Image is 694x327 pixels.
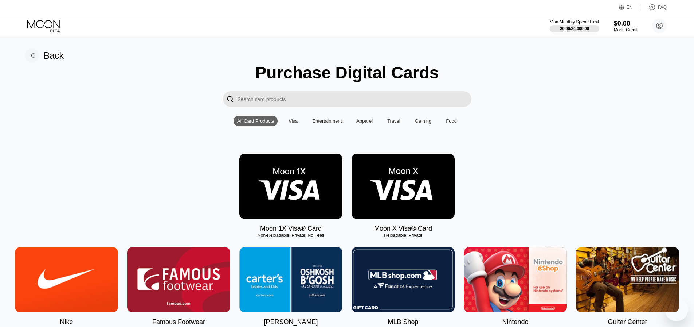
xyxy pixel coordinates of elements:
[60,318,73,326] div: Nike
[388,318,418,326] div: MLB Shop
[415,118,432,124] div: Gaming
[608,318,647,326] div: Guitar Center
[384,116,404,126] div: Travel
[658,5,667,10] div: FAQ
[255,63,439,82] div: Purchase Digital Cards
[446,118,457,124] div: Food
[25,48,64,63] div: Back
[238,91,471,107] input: Search card products
[442,116,460,126] div: Food
[264,318,318,326] div: [PERSON_NAME]
[641,4,667,11] div: FAQ
[353,116,376,126] div: Apparel
[550,19,599,32] div: Visa Monthly Spend Limit$0.00/$4,000.00
[614,27,638,32] div: Moon Credit
[237,118,274,124] div: All Card Products
[614,20,638,32] div: $0.00Moon Credit
[239,233,342,238] div: Non-Reloadable, Private, No Fees
[374,225,432,232] div: Moon X Visa® Card
[309,116,345,126] div: Entertainment
[285,116,301,126] div: Visa
[356,118,373,124] div: Apparel
[619,4,641,11] div: EN
[387,118,400,124] div: Travel
[560,26,589,31] div: $0.00 / $4,000.00
[627,5,633,10] div: EN
[152,318,205,326] div: Famous Footwear
[614,20,638,27] div: $0.00
[289,118,298,124] div: Visa
[665,298,688,321] iframe: Button to launch messaging window
[411,116,435,126] div: Gaming
[312,118,342,124] div: Entertainment
[44,50,64,61] div: Back
[550,19,599,24] div: Visa Monthly Spend Limit
[352,233,455,238] div: Reloadable, Private
[234,116,278,126] div: All Card Products
[260,225,322,232] div: Moon 1X Visa® Card
[227,95,234,103] div: 
[223,91,238,107] div: 
[502,318,528,326] div: Nintendo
